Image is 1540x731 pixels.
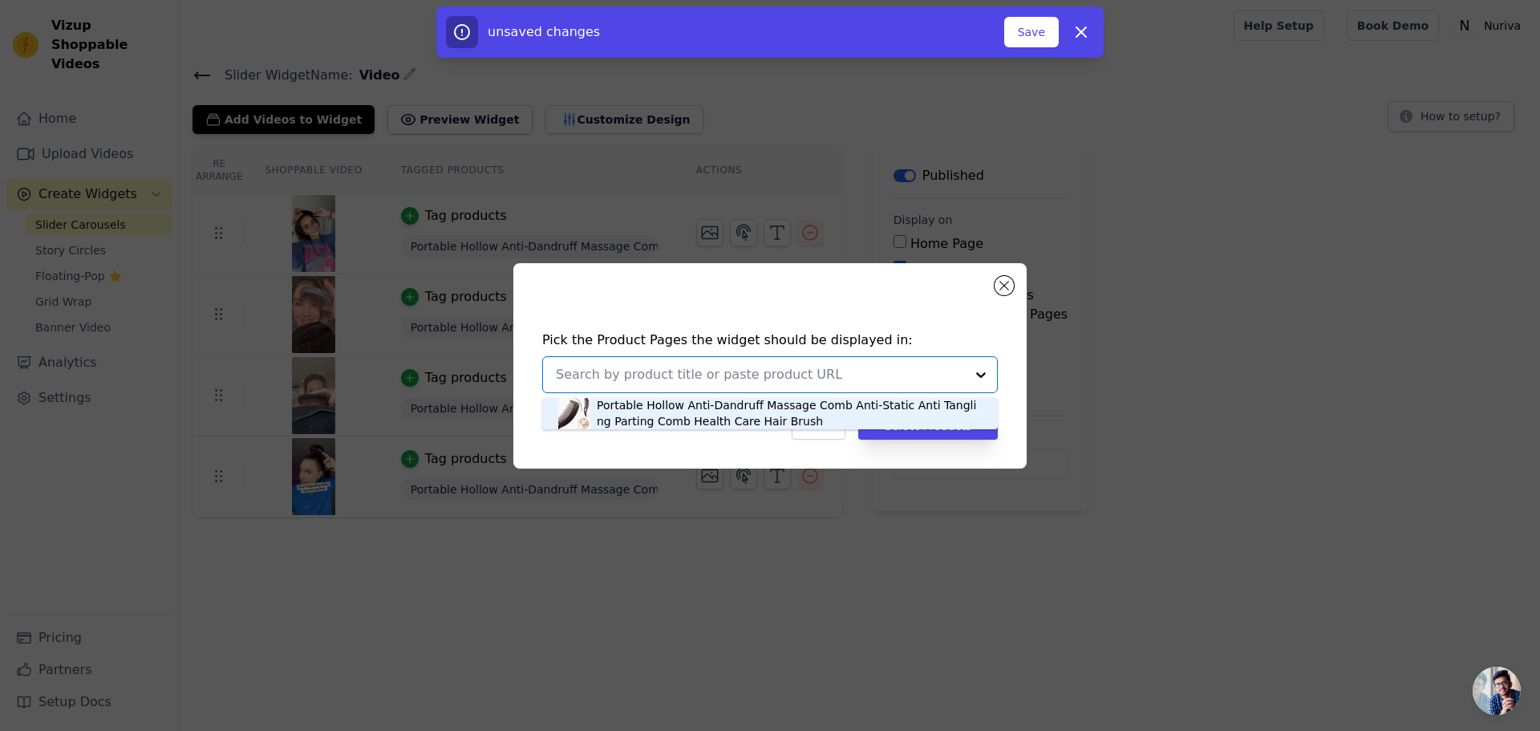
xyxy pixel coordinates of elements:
[558,397,590,429] img: product thumbnail
[597,397,982,429] div: Portable Hollow Anti-Dandruff Massage Comb Anti-Static Anti Tangling Parting Comb Health Care Hai...
[488,24,600,39] span: unsaved changes
[995,276,1014,295] button: Close modal
[556,365,965,384] input: Search by product title or paste product URL
[542,331,998,350] h4: Pick the Product Pages the widget should be displayed in:
[1004,17,1059,47] button: Save
[1473,667,1521,715] div: Chat abierto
